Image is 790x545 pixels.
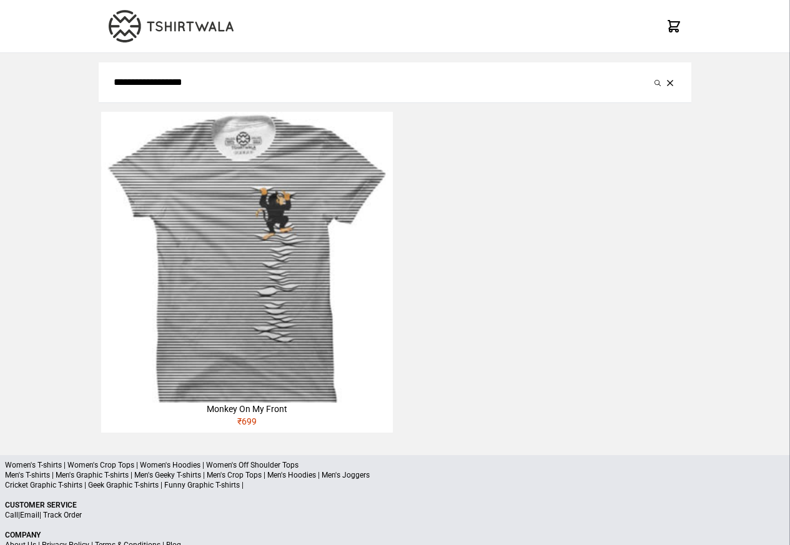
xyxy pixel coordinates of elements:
[5,460,785,470] p: Women's T-shirts | Women's Crop Tops | Women's Hoodies | Women's Off Shoulder Tops
[5,470,785,480] p: Men's T-shirts | Men's Graphic T-shirts | Men's Geeky T-shirts | Men's Crop Tops | Men's Hoodies ...
[5,500,785,510] p: Customer Service
[5,530,785,540] p: Company
[5,511,18,519] a: Call
[5,510,785,520] p: | |
[664,75,676,90] button: Clear the search query.
[43,511,82,519] a: Track Order
[101,112,392,433] a: Monkey On My Front₹699
[101,415,392,433] div: ₹ 699
[109,10,234,42] img: TW-LOGO-400-104.png
[101,112,392,403] img: monkey-climbing-320x320.jpg
[651,75,664,90] button: Submit your search query.
[20,511,39,519] a: Email
[5,480,785,490] p: Cricket Graphic T-shirts | Geek Graphic T-shirts | Funny Graphic T-shirts |
[101,403,392,415] div: Monkey On My Front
